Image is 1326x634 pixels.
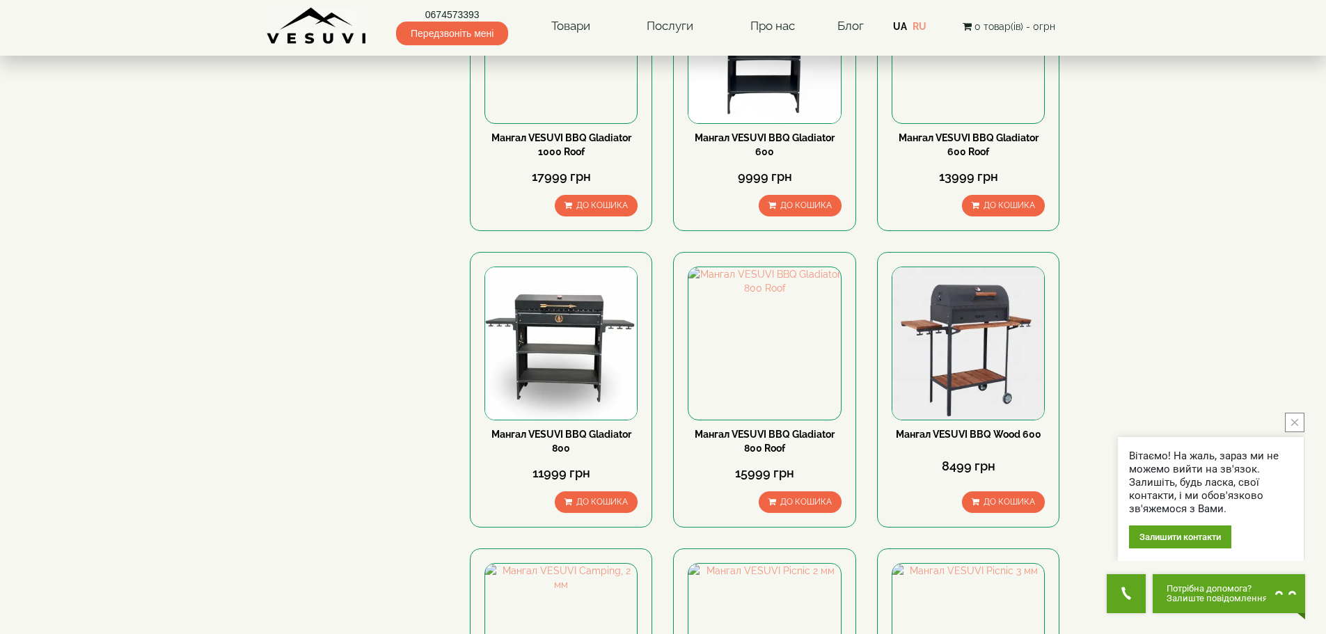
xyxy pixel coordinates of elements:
span: Потрібна допомога? [1167,584,1268,594]
span: До кошика [984,200,1035,210]
div: 15999 грн [688,464,841,482]
button: До кошика [962,195,1045,216]
button: Chat button [1153,574,1305,613]
div: 13999 грн [892,168,1045,186]
img: Мангал VESUVI BBQ Gladiator 800 Roof [688,267,840,419]
a: Про нас [736,10,809,42]
a: Мангал VESUVI BBQ Gladiator 600 Roof [899,132,1039,157]
div: Залишити контакти [1129,525,1231,548]
a: Мангал VESUVI BBQ Gladiator 800 [491,429,631,454]
span: До кошика [780,497,832,507]
img: Мангал VESUVI BBQ Gladiator 800 [485,267,637,419]
button: До кошика [962,491,1045,513]
span: До кошика [576,497,628,507]
button: До кошика [555,491,638,513]
button: close button [1285,413,1304,432]
button: До кошика [759,195,842,216]
a: Блог [837,19,864,33]
a: Послуги [633,10,707,42]
div: 8499 грн [892,457,1045,475]
div: 9999 грн [688,168,841,186]
span: До кошика [984,497,1035,507]
a: 0674573393 [396,8,508,22]
span: Передзвоніть мені [396,22,508,45]
div: 11999 грн [484,464,638,482]
a: Мангал VESUVI BBQ Gladiator 1000 Roof [491,132,631,157]
button: Get Call button [1107,574,1146,613]
button: До кошика [759,491,842,513]
a: Мангал VESUVI BBQ Gladiator 600 [695,132,835,157]
button: До кошика [555,195,638,216]
div: 17999 грн [484,168,638,186]
a: RU [913,21,926,32]
span: 0 товар(ів) - 0грн [974,21,1055,32]
span: До кошика [780,200,832,210]
a: Мангал VESUVI BBQ Gladiator 800 Roof [695,429,835,454]
a: Мангал VESUVI BBQ Wood 600 [896,429,1041,440]
img: Завод VESUVI [267,7,368,45]
img: Мангал VESUVI BBQ Wood 600 [892,267,1044,419]
span: До кошика [576,200,628,210]
a: UA [893,21,907,32]
button: 0 товар(ів) - 0грн [958,19,1059,34]
span: Залиште повідомлення [1167,594,1268,603]
a: Товари [537,10,604,42]
div: Вітаємо! На жаль, зараз ми не можемо вийти на зв'язок. Залишіть, будь ласка, свої контакти, і ми ... [1129,450,1293,516]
